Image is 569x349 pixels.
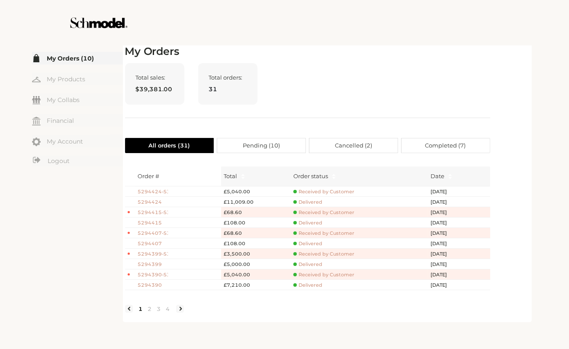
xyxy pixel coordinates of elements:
[125,305,133,313] li: Previous Page
[221,218,291,228] td: £108.00
[243,138,280,153] span: Pending ( 10 )
[293,261,322,268] span: Delivered
[164,305,173,313] a: 4
[138,230,168,237] span: 5294407-S1
[32,117,41,125] img: my-financial.svg
[32,52,123,168] div: Menu
[136,74,174,81] span: Total sales:
[138,209,168,216] span: 5294415-S1
[224,172,237,180] span: Total
[138,199,168,206] span: 5294424
[221,207,291,218] td: £68.60
[138,250,168,258] span: 5294399-S1
[138,282,168,289] span: 5294390
[138,240,168,247] span: 5294407
[32,52,123,64] a: My Orders (10)
[241,176,245,180] span: caret-down
[293,251,354,257] span: Received by Customer
[209,74,247,81] span: Total orders:
[241,173,245,177] span: caret-up
[431,271,456,279] span: [DATE]
[448,173,453,177] span: caret-up
[431,230,456,237] span: [DATE]
[138,219,168,227] span: 5294415
[431,199,456,206] span: [DATE]
[293,220,322,226] span: Delivered
[431,261,456,268] span: [DATE]
[221,269,291,280] td: £5,040.00
[293,240,322,247] span: Delivered
[293,209,354,216] span: Received by Customer
[331,176,336,180] span: caret-down
[431,188,456,195] span: [DATE]
[32,75,41,84] img: my-hanger.svg
[138,271,168,279] span: 5294390-S1
[209,84,247,94] span: 31
[431,172,444,180] span: Date
[293,282,322,288] span: Delivered
[221,197,291,207] td: £11,009.00
[431,219,456,227] span: [DATE]
[293,189,354,195] span: Received by Customer
[32,135,123,147] a: My Account
[425,138,466,153] span: Completed ( 7 )
[431,250,456,258] span: [DATE]
[335,138,372,153] span: Cancelled ( 2 )
[145,305,154,313] a: 2
[138,261,168,268] span: 5294399
[448,176,453,180] span: caret-down
[138,188,168,195] span: 5294424-S1
[221,280,291,290] td: £7,210.00
[32,73,123,85] a: My Products
[32,93,123,106] a: My Collabs
[293,272,354,278] span: Received by Customer
[176,305,184,313] li: Next Page
[221,228,291,238] td: £68.60
[431,240,456,247] span: [DATE]
[221,238,291,249] td: £108.00
[221,249,291,259] td: £3,500.00
[154,305,164,313] a: 3
[32,156,123,166] a: Logout
[136,84,174,94] span: $39,381.00
[331,173,336,177] span: caret-up
[221,186,291,197] td: £5,040.00
[148,138,190,153] span: All orders ( 31 )
[293,172,328,180] div: Order status
[293,230,354,237] span: Received by Customer
[32,54,41,63] img: my-order.svg
[125,45,490,58] h2: My Orders
[293,199,322,205] span: Delivered
[136,305,145,313] a: 1
[135,166,222,186] th: Order #
[221,259,291,269] td: £5,000.00
[431,209,456,216] span: [DATE]
[431,282,456,289] span: [DATE]
[32,138,41,146] img: my-account.svg
[32,96,41,104] img: my-friends.svg
[32,114,123,127] a: Financial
